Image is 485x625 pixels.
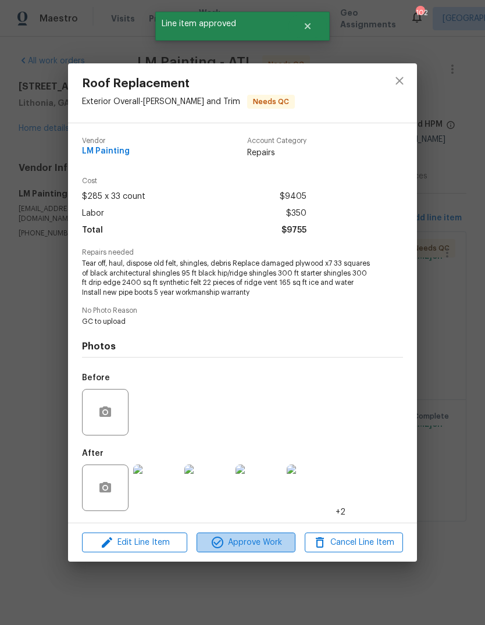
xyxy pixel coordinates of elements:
button: Close [288,15,327,38]
span: GC to upload [82,317,371,327]
span: Tear off, haul, dispose old felt, shingles, debris Replace damaged plywood x7 33 squares of black... [82,259,371,298]
span: Needs QC [248,96,294,108]
span: Line item approved [155,12,288,36]
span: $9405 [280,188,306,205]
h5: After [82,449,104,458]
span: $285 x 33 count [82,188,145,205]
span: Total [82,222,103,239]
span: Edit Line Item [85,535,184,550]
span: Exterior Overall - [PERSON_NAME] and Trim [82,97,240,105]
button: Cancel Line Item [305,533,403,553]
span: Repairs [247,147,306,159]
div: 102 [416,7,424,19]
span: Labor [82,205,104,222]
span: $9755 [281,222,306,239]
span: Approve Work [200,535,291,550]
button: close [386,67,413,95]
span: Repairs needed [82,249,403,256]
span: +2 [336,506,345,518]
span: Vendor [82,137,130,145]
span: No Photo Reason [82,307,403,315]
button: Edit Line Item [82,533,187,553]
span: LM Painting [82,147,130,156]
span: Roof Replacement [82,77,295,90]
span: $350 [286,205,306,222]
span: Account Category [247,137,306,145]
h5: Before [82,374,110,382]
span: Cancel Line Item [308,535,400,550]
button: Approve Work [197,533,295,553]
h4: Photos [82,341,403,352]
span: Cost [82,177,306,185]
